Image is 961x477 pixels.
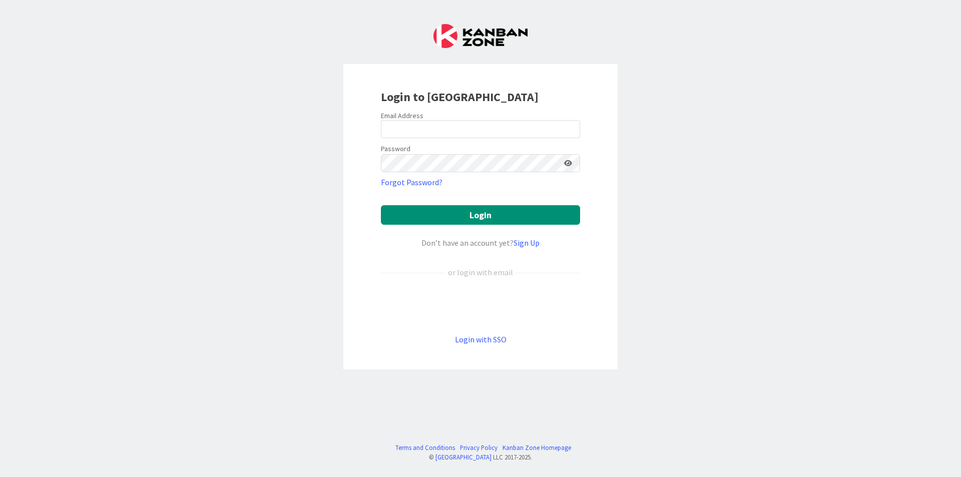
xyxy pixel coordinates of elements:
[381,176,442,188] a: Forgot Password?
[445,266,516,278] div: or login with email
[395,443,455,452] a: Terms and Conditions
[435,453,492,461] a: [GEOGRAPHIC_DATA]
[503,443,571,452] a: Kanban Zone Homepage
[381,89,539,105] b: Login to [GEOGRAPHIC_DATA]
[455,334,507,344] a: Login with SSO
[381,144,410,154] label: Password
[381,205,580,225] button: Login
[390,452,571,462] div: © LLC 2017- 2025 .
[514,238,540,248] a: Sign Up
[376,295,585,317] iframe: Sign in with Google Button
[381,111,423,120] label: Email Address
[381,237,580,249] div: Don’t have an account yet?
[460,443,498,452] a: Privacy Policy
[433,24,528,48] img: Kanban Zone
